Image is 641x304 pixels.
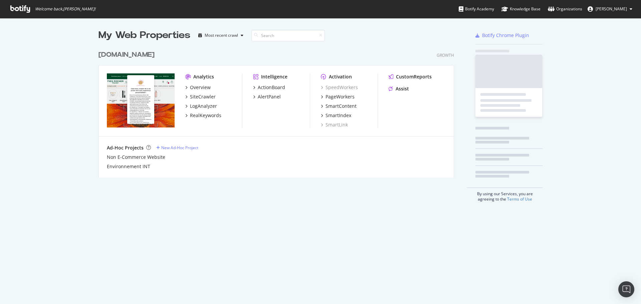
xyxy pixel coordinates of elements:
[321,103,357,109] a: SmartContent
[326,103,357,109] div: SmartContent
[258,93,281,100] div: AlertPanel
[258,84,285,91] div: ActionBoard
[190,84,211,91] div: Overview
[501,6,541,12] div: Knowledge Base
[582,4,638,14] button: [PERSON_NAME]
[161,145,198,150] div: New Ad-Hoc Project
[190,93,216,100] div: SiteCrawler
[389,85,409,92] a: Assist
[107,144,144,151] div: Ad-Hoc Projects
[261,73,287,80] div: Intelligence
[35,6,95,12] span: Welcome back, [PERSON_NAME] !
[326,112,351,119] div: SmartIndex
[326,93,355,100] div: PageWorkers
[437,52,454,58] div: Growth
[190,112,221,119] div: RealKeywords
[107,163,150,170] a: Environnement INT
[253,93,281,100] a: AlertPanel
[321,93,355,100] a: PageWorkers
[467,188,543,202] div: By using our Services, you are agreeing to the
[205,33,238,37] div: Most recent crawl
[459,6,494,12] div: Botify Academy
[396,85,409,92] div: Assist
[389,73,432,80] a: CustomReports
[329,73,352,80] div: Activation
[321,84,358,91] a: SpeedWorkers
[185,84,211,91] a: Overview
[618,281,634,297] div: Open Intercom Messenger
[321,112,351,119] a: SmartIndex
[482,32,529,39] div: Botify Chrome Plugin
[253,84,285,91] a: ActionBoard
[185,112,221,119] a: RealKeywords
[107,73,175,127] img: yves-rocher.fr
[185,93,216,100] a: SiteCrawler
[196,30,246,41] button: Most recent crawl
[185,103,217,109] a: LogAnalyzer
[98,29,190,42] div: My Web Properties
[475,32,529,39] a: Botify Chrome Plugin
[321,121,348,128] a: SmartLink
[507,196,532,202] a: Terms of Use
[193,73,214,80] div: Analytics
[98,42,459,178] div: grid
[396,73,432,80] div: CustomReports
[548,6,582,12] div: Organizations
[190,103,217,109] div: LogAnalyzer
[98,50,157,60] a: [DOMAIN_NAME]
[98,50,155,60] div: [DOMAIN_NAME]
[596,6,627,12] span: Claire Ruffin
[107,154,165,161] a: Non E-Commerce Website
[251,30,325,41] input: Search
[156,145,198,150] a: New Ad-Hoc Project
